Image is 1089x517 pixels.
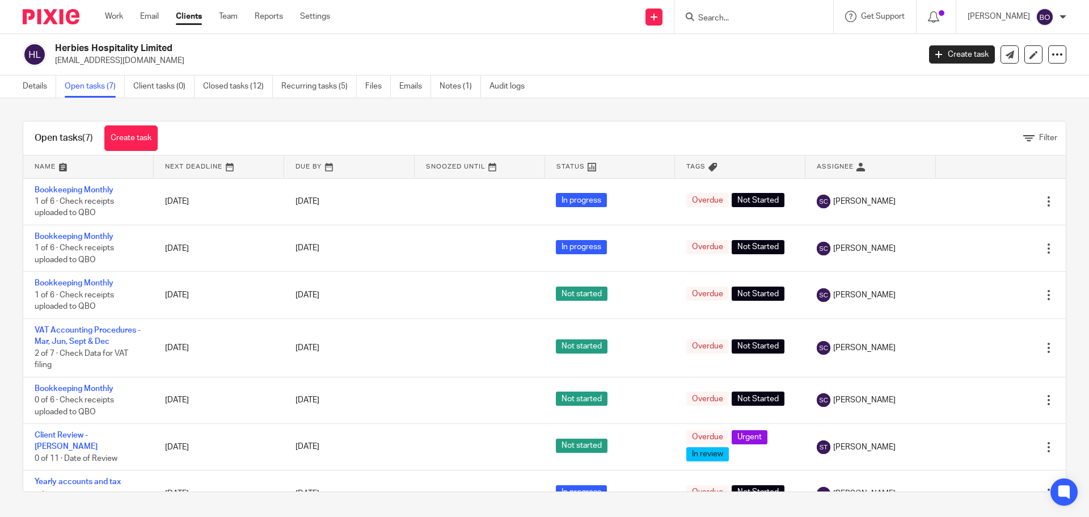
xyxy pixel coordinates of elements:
[35,350,128,369] span: 2 of 7 · Check Data for VAT filing
[104,125,158,151] a: Create task
[296,443,319,451] span: [DATE]
[732,485,784,499] span: Not Started
[296,291,319,299] span: [DATE]
[556,287,607,301] span: Not started
[154,178,284,225] td: [DATE]
[35,197,114,217] span: 1 of 6 · Check receipts uploaded to QBO
[732,240,784,254] span: Not Started
[833,196,896,207] span: [PERSON_NAME]
[296,490,319,498] span: [DATE]
[556,339,607,354] span: Not started
[35,233,113,241] a: Bookkeeping Monthly
[154,272,284,318] td: [DATE]
[833,289,896,301] span: [PERSON_NAME]
[23,75,56,98] a: Details
[35,326,141,346] a: VAT Accounting Procedures - Mar, Jun, Sept & Dec
[55,43,741,54] h2: Herbies Hospitality Limited
[833,442,896,453] span: [PERSON_NAME]
[426,163,486,170] span: Snoozed Until
[686,339,729,354] span: Overdue
[296,344,319,352] span: [DATE]
[968,11,1030,22] p: [PERSON_NAME]
[732,287,784,301] span: Not Started
[556,439,607,453] span: Not started
[35,245,114,264] span: 1 of 6 · Check receipts uploaded to QBO
[686,447,729,461] span: In review
[365,75,391,98] a: Files
[296,396,319,404] span: [DATE]
[296,245,319,253] span: [DATE]
[817,440,830,454] img: svg%3E
[833,342,896,354] span: [PERSON_NAME]
[55,55,912,66] p: [EMAIL_ADDRESS][DOMAIN_NAME]
[732,392,784,406] span: Not Started
[1039,134,1057,142] span: Filter
[556,193,607,207] span: In progress
[861,12,905,20] span: Get Support
[686,240,729,254] span: Overdue
[154,318,284,377] td: [DATE]
[105,11,123,22] a: Work
[833,243,896,254] span: [PERSON_NAME]
[399,75,431,98] a: Emails
[65,75,125,98] a: Open tasks (7)
[686,485,729,499] span: Overdue
[489,75,533,98] a: Audit logs
[35,279,113,287] a: Bookkeeping Monthly
[732,339,784,354] span: Not Started
[154,377,284,423] td: [DATE]
[732,193,784,207] span: Not Started
[833,488,896,499] span: [PERSON_NAME]
[281,75,357,98] a: Recurring tasks (5)
[35,478,121,497] a: Yearly accounts and tax return
[1036,8,1054,26] img: svg%3E
[440,75,481,98] a: Notes (1)
[817,393,830,407] img: svg%3E
[35,132,93,144] h1: Open tasks
[817,242,830,255] img: svg%3E
[23,9,79,24] img: Pixie
[300,11,330,22] a: Settings
[697,14,799,24] input: Search
[686,193,729,207] span: Overdue
[556,485,607,499] span: In progress
[817,341,830,355] img: svg%3E
[176,11,202,22] a: Clients
[556,163,585,170] span: Status
[133,75,195,98] a: Client tasks (0)
[154,424,284,470] td: [DATE]
[35,396,114,416] span: 0 of 6 · Check receipts uploaded to QBO
[929,45,995,64] a: Create task
[833,394,896,406] span: [PERSON_NAME]
[154,470,284,517] td: [DATE]
[154,225,284,271] td: [DATE]
[686,392,729,406] span: Overdue
[203,75,273,98] a: Closed tasks (12)
[817,288,830,302] img: svg%3E
[23,43,47,66] img: svg%3E
[35,385,113,393] a: Bookkeeping Monthly
[556,392,607,406] span: Not started
[35,455,117,463] span: 0 of 11 · Date of Review
[219,11,238,22] a: Team
[35,291,114,311] span: 1 of 6 · Check receipts uploaded to QBO
[686,430,729,444] span: Overdue
[35,431,98,451] a: Client Review - [PERSON_NAME]
[35,186,113,194] a: Bookkeeping Monthly
[140,11,159,22] a: Email
[732,430,767,444] span: Urgent
[556,240,607,254] span: In progress
[255,11,283,22] a: Reports
[817,195,830,208] img: svg%3E
[686,163,706,170] span: Tags
[686,287,729,301] span: Overdue
[296,197,319,205] span: [DATE]
[82,133,93,142] span: (7)
[817,487,830,501] img: svg%3E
